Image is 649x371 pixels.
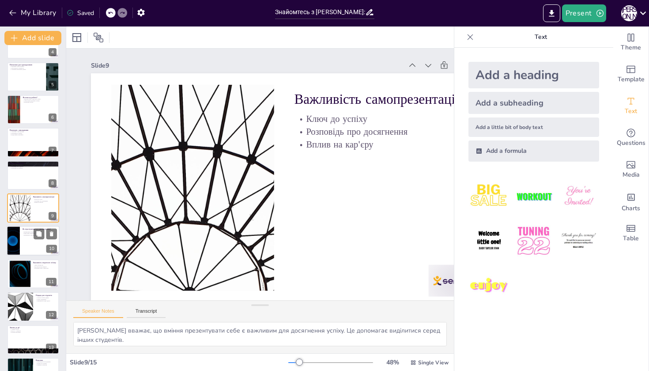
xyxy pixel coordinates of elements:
div: Додати діаграми та графіки [613,185,649,217]
div: Змінити загальну тему [613,26,649,58]
span: Media [623,170,640,180]
div: Https://cdn.sendsteps.com/images/logo/sendsteps_logo_white.pngHttps://cdn.sendsteps.com/images/lo... [7,95,59,124]
p: Заохочення до активності [10,67,44,69]
img: 3.jpeg [558,176,599,217]
p: Text [477,26,604,48]
p: Вдосконалення навичок [33,266,57,268]
button: Дуплікат слайда [34,229,44,239]
button: Present [562,4,606,22]
p: Створення атмосфери довіри [10,68,44,70]
div: 5 [49,81,57,89]
button: Add slide [4,31,61,45]
p: Плани на майбутнє [10,162,57,164]
p: Поради для студентів [36,294,57,297]
p: Діліться своїми ідеями [36,297,57,299]
span: Questions [617,138,645,148]
div: 4 [49,48,57,56]
div: 12 [46,311,57,319]
p: Внесок у спільноту [10,330,57,332]
p: Підтримка однокурсників [10,65,44,67]
div: Https://cdn.sendsteps.com/images/logo/sendsteps_logo_white.pngHttps://cdn.sendsteps.com/images/lo... [7,193,59,223]
div: Add a little bit of body text [468,117,599,137]
div: Https://cdn.sendsteps.com/images/logo/sendsteps_logo_white.pngHttps://cdn.sendsteps.com/images/lo... [7,128,59,157]
div: Https://cdn.sendsteps.com/images/logo/sendsteps_logo_white.pngHttps://cdn.sendsteps.com/images/lo... [7,259,59,288]
button: My Library [7,6,60,20]
img: 1.jpeg [468,176,509,217]
div: Отримуйте інформацію в режимі реального часу від своєї аудиторії [613,122,649,154]
div: 10 [46,245,57,253]
div: Додайте зображення, графіку, фігури або відео [613,154,649,185]
div: Https://cdn.sendsteps.com/images/logo/sendsteps_logo_white.pngHttps://cdn.sendsteps.com/images/lo... [7,226,60,256]
span: Charts [622,204,640,213]
div: Додати готові слайди [613,58,649,90]
p: Підтримуйте один одного [36,300,57,302]
div: 48 % [382,358,403,367]
p: Важливість самопрезентації [33,196,57,198]
span: Text [625,106,637,116]
img: 5.jpeg [513,220,554,261]
p: Вплив на оточення [36,363,57,364]
p: Приклад для наслідування [36,361,57,363]
div: 6 [49,114,57,121]
button: Експортувати до PowerPoint [543,4,560,22]
div: Додати текстові поля [613,90,649,122]
img: 4.jpeg [468,220,509,261]
p: Впевненість під час виступу [23,235,57,236]
p: Взаємодія з викладачами [10,129,57,132]
img: 7.jpeg [468,265,509,307]
p: Активна участь [10,328,57,330]
div: 9 [49,212,57,220]
p: Висновки [36,359,57,362]
p: Прагнення до розвитку [10,167,57,169]
div: Додати таблицю [613,217,649,249]
div: Макет [70,30,84,45]
p: Співпраця з викладачами [10,131,57,133]
p: Організація зустрічей [10,132,57,134]
textarea: [PERSON_NAME] вважає, що вміння презентувати себе є важливим для досягнення успіху. Це допомагає ... [73,322,447,346]
div: Https://cdn.sendsteps.com/images/logo/sendsteps_logo_white.pngHttps://cdn.sendsteps.com/images/lo... [7,292,59,321]
div: Slide 9 / 15 [70,358,288,367]
span: Theme [621,43,641,53]
p: Заклик до дії [10,326,57,329]
p: Продуктивна атмосфера [10,134,57,136]
p: Підготовка заздалегідь [23,233,57,235]
img: 6.jpeg [558,220,599,261]
p: Вплив на кар'єру [33,202,57,204]
p: Розвиток спільноти [36,364,57,366]
p: Обговорення важливих питань [23,100,57,102]
span: Позиція [93,32,104,43]
button: Transcript [127,308,166,318]
span: Single View [418,359,449,366]
p: Зворотний зв'язок [23,102,57,103]
div: Add a subheading [468,92,599,114]
span: Table [623,234,639,243]
div: Add a formula [468,140,599,162]
div: Https://cdn.sendsteps.com/images/logo/sendsteps_logo_white.pngHttps://cdn.sendsteps.com/images/lo... [7,161,59,190]
div: Https://cdn.sendsteps.com/images/logo/sendsteps_logo_white.pngHttps://cdn.sendsteps.com/images/lo... [7,325,59,354]
img: 2.jpeg [513,176,554,217]
div: Https://cdn.sendsteps.com/images/logo/sendsteps_logo_white.pngHttps://cdn.sendsteps.com/images/lo... [7,62,59,91]
p: Розуміння своїх слабкостей [33,268,57,269]
div: 11 [46,278,57,286]
p: Запит на відгуки [33,264,57,266]
p: Будьте активними [36,299,57,300]
button: Speaker Notes [73,308,123,318]
p: Використання соціальних мереж [23,98,57,100]
button: Видалити слайд [46,229,57,239]
input: Вставити заголовок [275,6,365,19]
p: Визначення сильних сторін [23,231,57,233]
p: Мрії про магістратуру [10,164,57,166]
p: Як підготуватися до самопрезентації [23,228,57,231]
p: Дружня атмосфера [10,331,57,333]
div: 7 [49,147,57,155]
p: Ключ до успіху [33,198,57,200]
p: Розповідь про досягнення [33,200,57,202]
div: Add a heading [468,62,599,88]
div: 13 [46,344,57,352]
p: Натхнення для однокурсників [10,63,44,66]
div: 8 [49,179,57,187]
div: С [PERSON_NAME] [621,5,637,21]
span: Template [618,75,645,84]
p: Важливість зворотного зв'язку [33,261,57,264]
p: Як вона це робить? [23,96,57,99]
